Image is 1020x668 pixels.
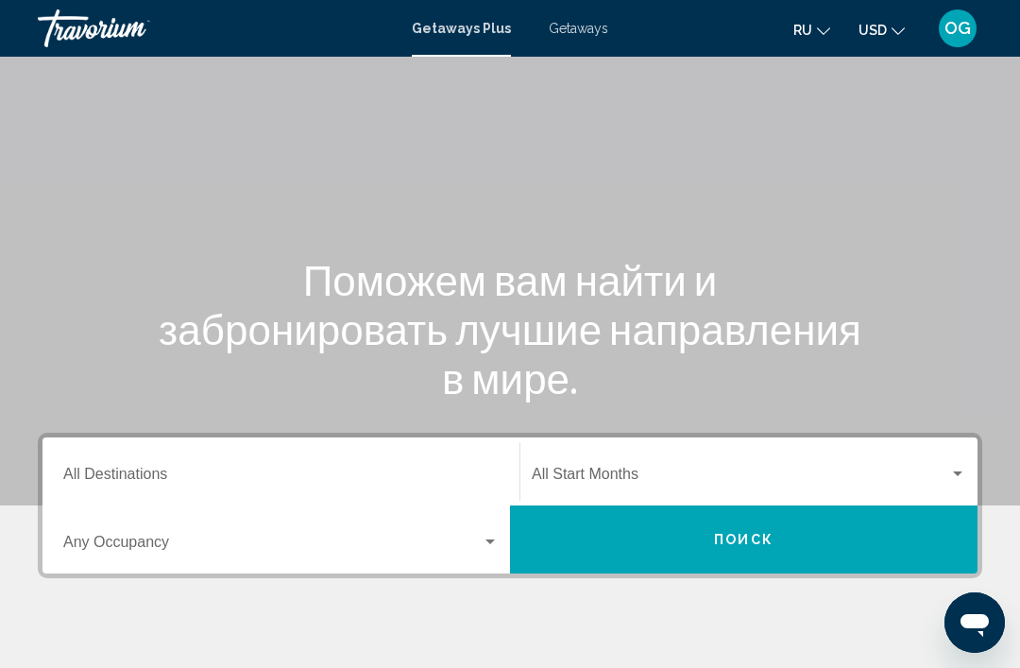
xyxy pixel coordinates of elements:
[933,9,982,48] button: User Menu
[549,21,608,36] a: Getaways
[858,16,905,43] button: Change currency
[156,255,864,403] h1: Поможем вам найти и забронировать лучшие направления в мире.
[858,23,887,38] span: USD
[793,16,830,43] button: Change language
[38,9,393,47] a: Travorium
[42,437,977,574] div: Search widget
[944,19,971,38] span: OG
[714,533,773,548] span: Поиск
[793,23,812,38] span: ru
[412,21,511,36] a: Getaways Plus
[944,592,1005,653] iframe: Кнопка запуска окна обмена сообщениями
[510,505,977,574] button: Поиск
